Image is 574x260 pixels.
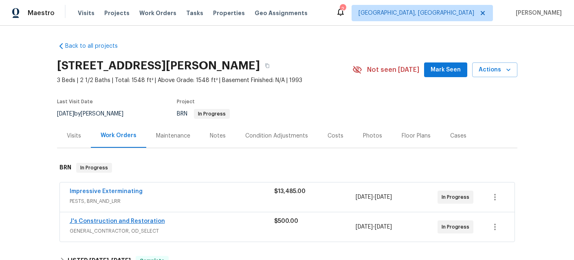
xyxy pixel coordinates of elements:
div: Condition Adjustments [245,132,308,140]
a: J's Construction and Restoration [70,218,165,224]
span: Actions [479,65,511,75]
div: Maintenance [156,132,190,140]
span: In Progress [195,111,229,116]
span: - [356,193,392,201]
span: PESTS, BRN_AND_LRR [70,197,274,205]
span: [DATE] [375,194,392,200]
button: Actions [472,62,517,78]
span: Work Orders [139,9,176,17]
div: Cases [450,132,466,140]
span: Not seen [DATE] [367,66,419,74]
span: In Progress [442,193,473,201]
span: [DATE] [356,194,373,200]
span: BRN [177,111,230,117]
h6: BRN [59,163,71,173]
span: $13,485.00 [274,189,306,194]
div: Photos [363,132,382,140]
span: Maestro [28,9,55,17]
div: 2 [340,5,345,13]
span: [DATE] [57,111,74,117]
h2: [STREET_ADDRESS][PERSON_NAME] [57,62,260,70]
span: [GEOGRAPHIC_DATA], [GEOGRAPHIC_DATA] [358,9,474,17]
span: In Progress [442,223,473,231]
span: $500.00 [274,218,298,224]
div: Costs [328,132,343,140]
span: [DATE] [375,224,392,230]
button: Mark Seen [424,62,467,78]
span: GENERAL_CONTRACTOR, OD_SELECT [70,227,274,235]
span: Geo Assignments [255,9,308,17]
span: Visits [78,9,95,17]
div: by [PERSON_NAME] [57,109,133,119]
span: In Progress [77,164,111,172]
span: 3 Beds | 2 1/2 Baths | Total: 1548 ft² | Above Grade: 1548 ft² | Basement Finished: N/A | 1993 [57,76,352,84]
button: Copy Address [260,58,275,73]
span: Properties [213,9,245,17]
span: Projects [104,9,130,17]
span: Last Visit Date [57,99,93,104]
span: - [356,223,392,231]
div: Floor Plans [402,132,431,140]
div: Work Orders [101,131,136,140]
span: Mark Seen [431,65,461,75]
span: [DATE] [356,224,373,230]
div: BRN In Progress [57,155,517,181]
a: Impressive Exterminating [70,189,143,194]
div: Visits [67,132,81,140]
span: [PERSON_NAME] [512,9,562,17]
span: Tasks [186,10,203,16]
div: Notes [210,132,226,140]
span: Project [177,99,195,104]
a: Back to all projects [57,42,135,50]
